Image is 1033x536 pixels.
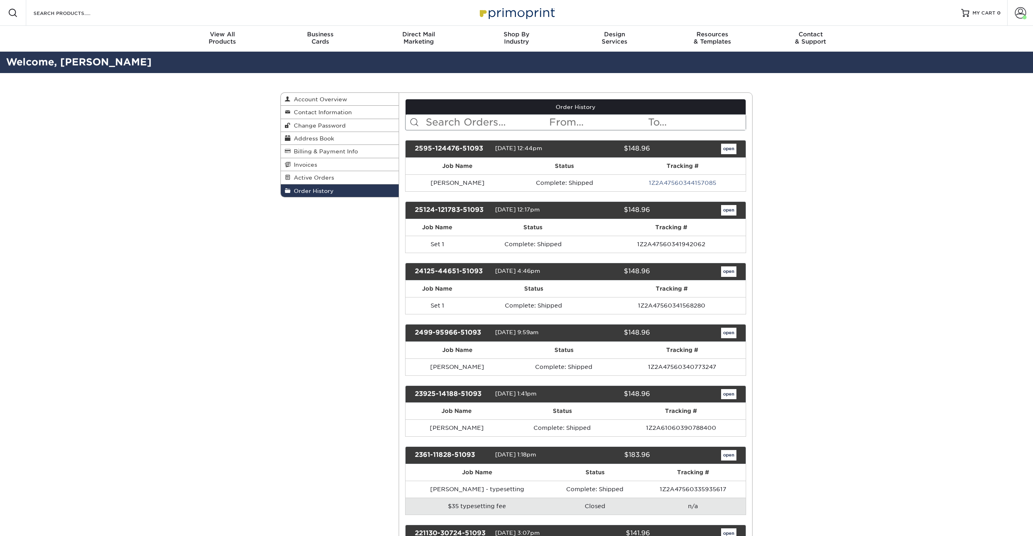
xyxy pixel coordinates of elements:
td: [PERSON_NAME] [406,358,509,375]
div: 24125-44651-51093 [409,266,495,277]
span: Change Password [291,122,346,129]
span: Contact Information [291,109,352,115]
input: From... [548,115,647,130]
img: Primoprint [476,4,557,21]
a: Direct MailMarketing [370,26,468,52]
th: Tracking # [598,281,746,297]
span: View All [174,31,272,38]
td: [PERSON_NAME] - typesetting [406,481,549,498]
span: [DATE] 9:59am [495,329,539,335]
a: open [721,389,736,400]
a: DesignServices [565,26,663,52]
th: Status [469,219,597,236]
a: BusinessCards [272,26,370,52]
a: Billing & Payment Info [281,145,399,158]
th: Tracking # [597,219,746,236]
td: 1Z2A47560341942062 [597,236,746,253]
a: Order History [281,184,399,197]
a: Active Orders [281,171,399,184]
span: [DATE] 1:18pm [495,452,536,458]
a: Address Book [281,132,399,145]
th: Status [549,464,641,481]
a: Resources& Templates [663,26,761,52]
th: Status [509,342,619,358]
a: Order History [406,99,746,115]
a: Contact Information [281,106,399,119]
td: Set 1 [406,297,470,314]
a: open [721,205,736,216]
td: 1Z2A61060390788400 [616,419,746,436]
td: [PERSON_NAME] [406,174,510,191]
div: 2595-124476-51093 [409,144,495,154]
th: Status [510,158,619,174]
div: & Support [761,31,859,45]
span: Shop By [468,31,566,38]
th: Job Name [406,464,549,481]
th: Job Name [406,403,508,419]
a: open [721,144,736,154]
span: Contact [761,31,859,38]
td: Complete: Shipped [469,236,597,253]
span: 0 [997,10,1001,16]
th: Tracking # [641,464,746,481]
div: $148.96 [569,205,656,216]
td: Complete: Shipped [549,481,641,498]
div: Marketing [370,31,468,45]
span: [DATE] 3:07pm [495,530,540,536]
td: [PERSON_NAME] [406,419,508,436]
span: Order History [291,188,334,194]
span: Billing & Payment Info [291,148,358,155]
a: Invoices [281,158,399,171]
a: Change Password [281,119,399,132]
a: open [721,450,736,461]
span: Account Overview [291,96,347,103]
td: Complete: Shipped [508,419,616,436]
div: & Templates [663,31,761,45]
a: open [721,266,736,277]
div: 25124-121783-51093 [409,205,495,216]
div: Services [565,31,663,45]
span: Address Book [291,135,334,142]
a: View AllProducts [174,26,272,52]
span: Direct Mail [370,31,468,38]
div: $148.96 [569,389,656,400]
td: Set 1 [406,236,469,253]
span: [DATE] 12:17pm [495,206,540,213]
td: Complete: Shipped [510,174,619,191]
th: Job Name [406,158,510,174]
th: Job Name [406,281,470,297]
a: 1Z2A47560344157085 [649,180,716,186]
td: $35 typesetting fee [406,498,549,515]
th: Status [508,403,616,419]
th: Tracking # [619,158,746,174]
a: Shop ByIndustry [468,26,566,52]
span: Invoices [291,161,317,168]
input: SEARCH PRODUCTS..... [33,8,111,18]
span: Active Orders [291,174,334,181]
a: Contact& Support [761,26,859,52]
div: $148.96 [569,266,656,277]
th: Tracking # [616,403,746,419]
input: To... [647,115,746,130]
div: 23925-14188-51093 [409,389,495,400]
div: $148.96 [569,328,656,338]
div: Cards [272,31,370,45]
td: Closed [549,498,641,515]
td: n/a [641,498,746,515]
div: 2499-95966-51093 [409,328,495,338]
th: Status [469,281,598,297]
td: 1Z2A47560340773247 [618,358,746,375]
a: open [721,328,736,338]
div: 2361-11828-51093 [409,450,495,461]
span: [DATE] 4:46pm [495,268,540,274]
td: 1Z2A47560335935617 [641,481,746,498]
div: $148.96 [569,144,656,154]
span: Resources [663,31,761,38]
input: Search Orders... [425,115,549,130]
span: Design [565,31,663,38]
span: [DATE] 1:41pm [495,390,537,397]
td: Complete: Shipped [469,297,598,314]
th: Tracking # [618,342,746,358]
span: [DATE] 12:44pm [495,145,542,151]
td: Complete: Shipped [509,358,619,375]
